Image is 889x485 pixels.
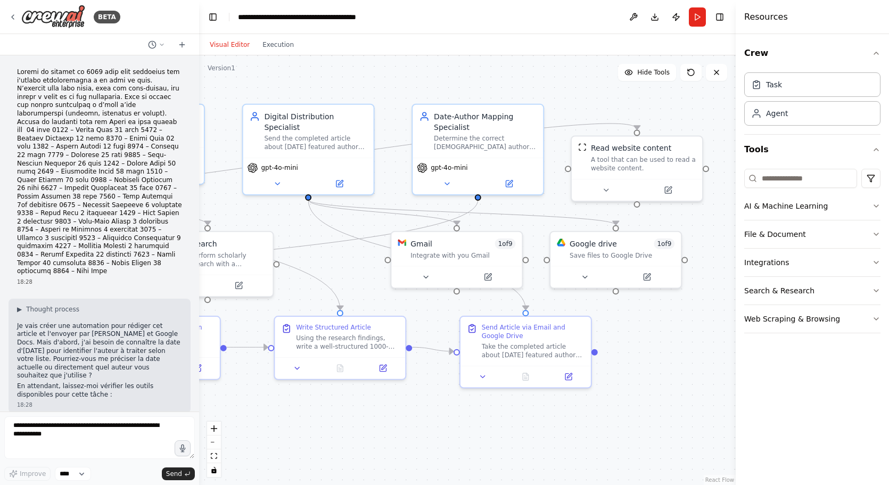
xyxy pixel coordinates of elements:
button: Improve [4,467,51,481]
button: Open in side panel [365,362,401,375]
button: Open in side panel [309,177,369,190]
div: Google DriveGoogle drive1of9Save files to Google Drive [549,231,682,289]
div: Research Author InformationConduct comprehensive research on the author determined by [DATE] date... [88,316,221,380]
div: Version 1 [208,64,235,72]
div: 18:28 [17,401,182,409]
div: SerplyScholarSearchToolScholar SearchA tool to perform scholarly literature search with a search_... [141,231,274,297]
button: No output available [318,362,363,375]
div: Take the completed article about [DATE] featured author and distribute it through two channels: s... [482,342,585,359]
button: Open in side panel [617,270,677,283]
img: Logo [21,5,85,29]
div: GmailGmail1of9Integrate with you Gmail [390,231,523,289]
div: Date-Author Mapping SpecialistDetermine the correct [DEMOGRAPHIC_DATA] author to write about base... [411,104,544,195]
div: Save files to Google Drive [570,251,674,260]
div: Send Article via Email and Google DriveTake the completed article about [DATE] featured author an... [459,316,592,388]
div: Google drive [570,239,617,249]
div: ScrapeWebsiteToolRead website contentA tool that can be used to read a website content. [571,136,703,202]
button: Send [162,467,195,480]
span: Number of enabled actions [495,239,516,249]
span: Hide Tools [637,68,670,77]
button: Open in side panel [550,371,587,383]
div: React Flow controls [207,422,221,477]
g: Edge from 18310cf2-0513-4854-83bf-099a45d0e284 to b1f1d9ca-0ca0-4890-9535-4c6b8b2ff172 [412,342,453,357]
button: Switch to previous chat [144,38,169,51]
div: Write Structured Article [296,323,371,332]
button: zoom in [207,422,221,435]
div: Write Structured ArticleUsing the research findings, write a well-structured 1000-word article ab... [274,316,406,380]
button: No output available [503,371,548,383]
nav: breadcrumb [238,12,356,22]
button: Hide right sidebar [712,10,727,24]
button: AI & Machine Learning [744,192,880,220]
div: Task [766,79,782,90]
g: Edge from ed8e83ba-9f94-42ac-9e5e-d2ff5444db7c to 93c7f74e-1352-4ad7-8e6e-c6bbd1cdc7f9 [303,200,462,225]
div: Date-Author Mapping Specialist [434,111,537,133]
h4: Resources [744,11,788,23]
span: Send [166,470,182,478]
img: Google Drive [557,239,565,247]
button: Hide left sidebar [205,10,220,24]
button: Integrations [744,249,880,276]
div: Agent [766,108,788,119]
button: Start a new chat [174,38,191,51]
span: Improve [20,470,46,478]
p: En attendant, laissez-moi vérifier les outils disponibles pour cette tâche : [17,382,182,399]
button: Open in side panel [179,362,215,375]
button: Visual Editor [203,38,256,51]
div: Gmail [410,239,432,249]
div: Determine the correct [DEMOGRAPHIC_DATA] author to write about based on [DATE] date using the pre... [434,135,537,152]
button: Open in side panel [638,184,698,196]
div: Send the completed article about [DATE] featured author via Gmail and upload it to Google Drive a... [264,135,367,152]
button: fit view [207,449,221,463]
p: Loremi do sitamet co 6069 adip elit seddoeius tem i'utlabo etdoloremagna a en admi ve quis. N’exe... [17,68,182,276]
span: ▶ [17,305,22,314]
span: gpt-4o-mini [261,163,298,172]
div: Using the research findings, write a well-structured 1000-word article about [DATE] featured auth... [296,334,399,351]
span: gpt-4o-mini [431,163,467,172]
button: ▶Thought process [17,305,79,314]
div: Tools [744,165,880,342]
button: Open in side panel [139,167,200,179]
g: Edge from ed8e83ba-9f94-42ac-9e5e-d2ff5444db7c to b1f1d9ca-0ca0-4890-9535-4c6b8b2ff172 [303,200,531,310]
button: Search & Research [744,277,880,305]
button: zoom out [207,435,221,449]
div: Digital Distribution Specialist [264,111,367,133]
div: Send Article via Email and Google Drive [482,323,585,340]
span: Number of enabled actions [654,239,675,249]
button: Open in side panel [458,270,518,283]
div: Conduct comprehensive research on the author determined by [DATE] date, including biographical de... [111,334,213,351]
div: 18:28 [17,278,182,286]
p: Je vais créer une automation pour rédiger cet article et l'envoyer par [PERSON_NAME] et Google Do... [17,322,182,380]
button: Web Scraping & Browsing [744,305,880,333]
button: Execution [256,38,300,51]
div: A tool that can be used to read a website content. [591,155,696,172]
img: ScrapeWebsiteTool [578,143,587,151]
div: Digital Distribution SpecialistSend the completed article about [DATE] featured author via Gmail ... [242,104,375,195]
span: Thought process [26,305,79,314]
button: Open in side panel [209,279,269,292]
div: Crew [744,68,880,134]
button: toggle interactivity [207,463,221,477]
div: Read website content [591,143,671,153]
button: Hide Tools [618,64,676,81]
div: A tool to perform scholarly literature search with a search_query. [161,251,266,268]
button: Open in side panel [479,177,539,190]
img: Gmail [398,239,406,247]
g: Edge from c0163f0e-aacb-493c-847b-1c0bbeadf9c2 to 18310cf2-0513-4854-83bf-099a45d0e284 [134,189,345,310]
g: Edge from 08e37e87-2e3f-4e04-85d8-522771888ba5 to 18310cf2-0513-4854-83bf-099a45d0e284 [227,342,268,352]
button: Click to speak your automation idea [175,440,191,456]
div: BETA [94,11,120,23]
button: Tools [744,135,880,165]
a: React Flow attribution [705,477,734,483]
div: Scholar Search [161,239,217,249]
button: Crew [744,38,880,68]
div: Integrate with you Gmail [410,251,515,260]
div: Research Author Information [111,323,202,332]
button: File & Document [744,220,880,248]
